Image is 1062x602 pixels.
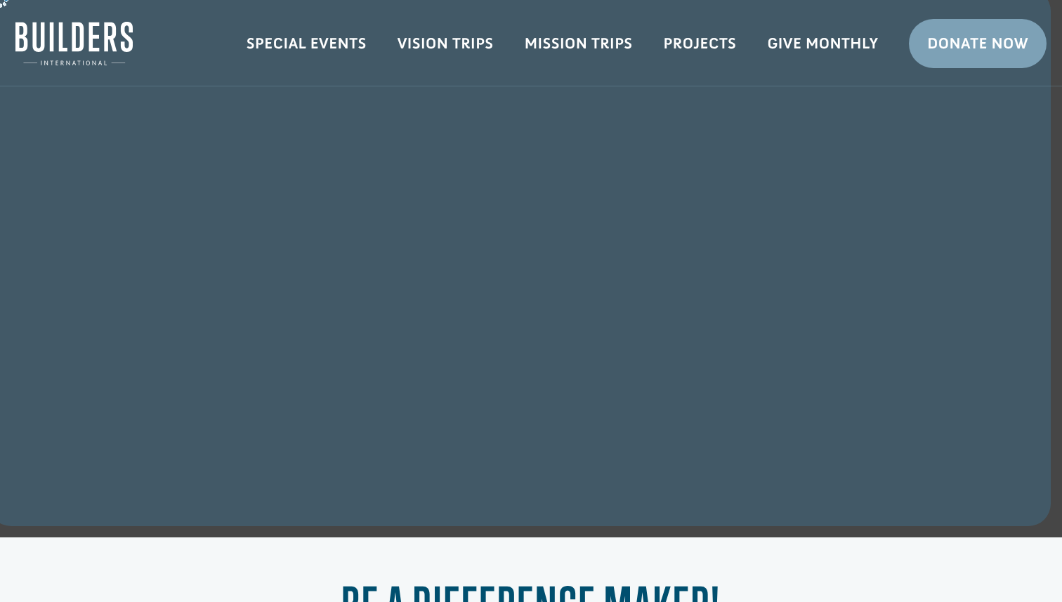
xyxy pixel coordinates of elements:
a: Special Events [231,23,382,64]
a: Projects [648,23,752,64]
img: Builders International [15,22,133,65]
a: Give Monthly [752,23,893,64]
a: Vision Trips [382,23,509,64]
a: Mission Trips [509,23,648,64]
a: Donate Now [909,19,1047,68]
